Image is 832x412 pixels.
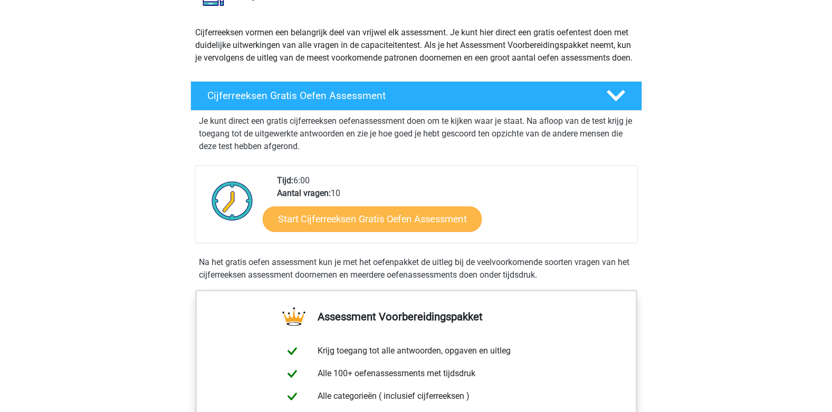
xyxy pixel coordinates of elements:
[199,115,634,153] p: Je kunt direct een gratis cijferreeksen oefenassessment doen om te kijken waar je staat. Na afloo...
[195,256,638,281] div: Na het gratis oefen assessment kun je met het oefenpakket de uitleg bij de veelvoorkomende soorte...
[207,90,589,102] h4: Cijferreeksen Gratis Oefen Assessment
[277,188,331,198] b: Aantal vragen:
[186,81,646,111] a: Cijferreeksen Gratis Oefen Assessment
[277,175,293,185] b: Tijd:
[195,26,637,64] p: Cijferreeksen vormen een belangrijk deel van vrijwel elk assessment. Je kunt hier direct een grat...
[206,174,259,227] img: Klok
[269,174,637,243] div: 6:00 10
[263,206,482,231] a: Start Cijferreeksen Gratis Oefen Assessment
